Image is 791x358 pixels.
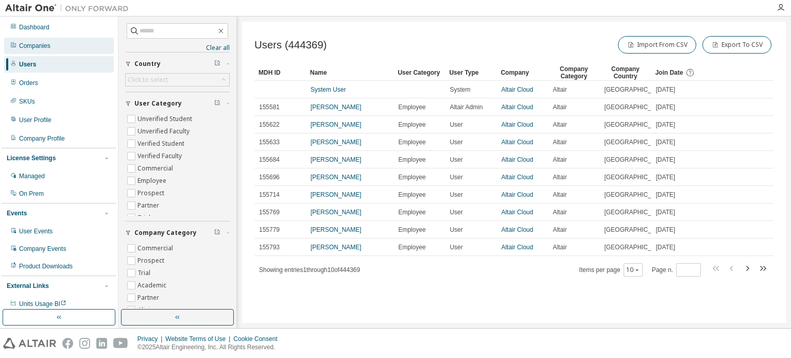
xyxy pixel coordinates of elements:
[398,103,425,111] span: Employee
[19,60,36,69] div: Users
[604,103,668,111] span: [GEOGRAPHIC_DATA]
[501,64,544,81] div: Company
[259,208,280,216] span: 155769
[259,173,280,181] span: 155696
[450,243,462,251] span: User
[19,172,45,180] div: Managed
[449,64,492,81] div: User Type
[552,64,595,81] div: Company Category
[501,156,533,163] a: Altair Cloud
[3,338,56,349] img: altair_logo.svg
[655,69,683,76] span: Join Date
[137,335,165,343] div: Privacy
[553,243,566,251] span: Altair
[604,208,668,216] span: [GEOGRAPHIC_DATA]
[398,64,441,81] div: User Category
[398,138,425,146] span: Employee
[311,104,362,111] a: [PERSON_NAME]
[618,36,696,54] button: Import From CSV
[137,292,161,304] label: Partner
[137,162,175,175] label: Commercial
[398,208,425,216] span: Employee
[137,242,175,254] label: Commercial
[259,138,280,146] span: 155633
[7,154,56,162] div: License Settings
[553,156,566,164] span: Altair
[604,173,668,181] span: [GEOGRAPHIC_DATA]
[450,191,462,199] span: User
[214,229,220,237] span: Clear filter
[214,60,220,68] span: Clear filter
[165,335,233,343] div: Website Terms of Use
[501,191,533,198] a: Altair Cloud
[311,244,362,251] a: [PERSON_NAME]
[137,199,161,212] label: Partner
[398,173,425,181] span: Employee
[501,226,533,233] a: Altair Cloud
[311,121,362,128] a: [PERSON_NAME]
[19,245,66,253] div: Company Events
[450,121,462,129] span: User
[134,99,182,108] span: User Category
[553,191,566,199] span: Altair
[259,266,360,274] span: Showing entries 1 through 10 of 444369
[604,156,668,164] span: [GEOGRAPHIC_DATA]
[553,208,566,216] span: Altair
[604,191,668,199] span: [GEOGRAPHIC_DATA]
[501,121,533,128] a: Altair Cloud
[656,243,675,251] span: [DATE]
[656,86,675,94] span: [DATE]
[7,282,49,290] div: External Links
[125,221,230,244] button: Company Category
[137,304,155,316] label: Altair
[579,263,643,277] span: Items per page
[553,226,566,234] span: Altair
[214,99,220,108] span: Clear filter
[702,36,771,54] button: Export To CSV
[19,97,35,106] div: SKUs
[450,103,483,111] span: Altair Admin
[604,64,647,81] div: Company Country
[656,208,675,216] span: [DATE]
[450,86,470,94] span: System
[113,338,128,349] img: youtube.svg
[311,226,362,233] a: [PERSON_NAME]
[259,191,280,199] span: 155714
[656,173,675,181] span: [DATE]
[137,254,166,267] label: Prospect
[685,68,695,77] svg: Date when the user was first added or directly signed up. If the user was deleted and later re-ad...
[501,104,533,111] a: Altair Cloud
[398,226,425,234] span: Employee
[553,173,566,181] span: Altair
[19,134,65,143] div: Company Profile
[656,156,675,164] span: [DATE]
[311,191,362,198] a: [PERSON_NAME]
[553,86,566,94] span: Altair
[656,138,675,146] span: [DATE]
[19,23,49,31] div: Dashboard
[125,44,230,52] a: Clear all
[134,60,161,68] span: Country
[19,262,73,270] div: Product Downloads
[19,190,44,198] div: On Prem
[604,138,668,146] span: [GEOGRAPHIC_DATA]
[19,79,38,87] div: Orders
[626,266,640,274] button: 10
[137,138,186,150] label: Verified Student
[126,74,229,86] div: Click to select
[450,208,462,216] span: User
[19,42,50,50] div: Companies
[79,338,90,349] img: instagram.svg
[450,156,462,164] span: User
[137,175,168,187] label: Employee
[259,243,280,251] span: 155793
[62,338,73,349] img: facebook.svg
[259,64,302,81] div: MDH ID
[398,191,425,199] span: Employee
[137,187,166,199] label: Prospect
[311,174,362,181] a: [PERSON_NAME]
[501,174,533,181] a: Altair Cloud
[604,226,668,234] span: [GEOGRAPHIC_DATA]
[259,226,280,234] span: 155779
[19,116,51,124] div: User Profile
